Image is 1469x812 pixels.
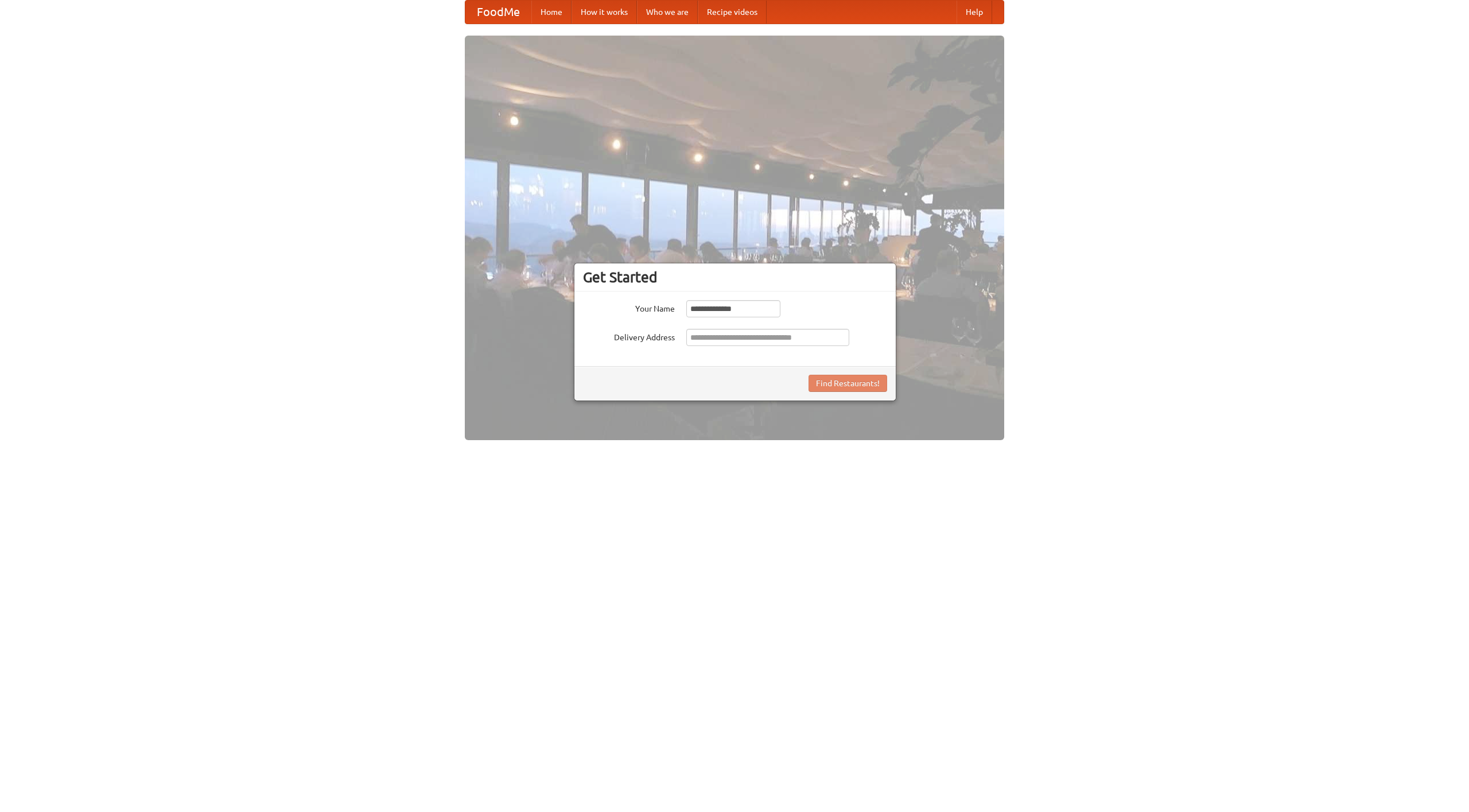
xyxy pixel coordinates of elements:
h3: Get Started [583,269,887,286]
a: How it works [572,1,637,24]
a: Who we are [637,1,698,24]
a: FoodMe [465,1,531,24]
a: Recipe videos [698,1,767,24]
a: Help [957,1,992,24]
label: Your Name [583,300,675,314]
label: Delivery Address [583,329,675,343]
a: Home [531,1,572,24]
button: Find Restaurants! [809,375,887,392]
